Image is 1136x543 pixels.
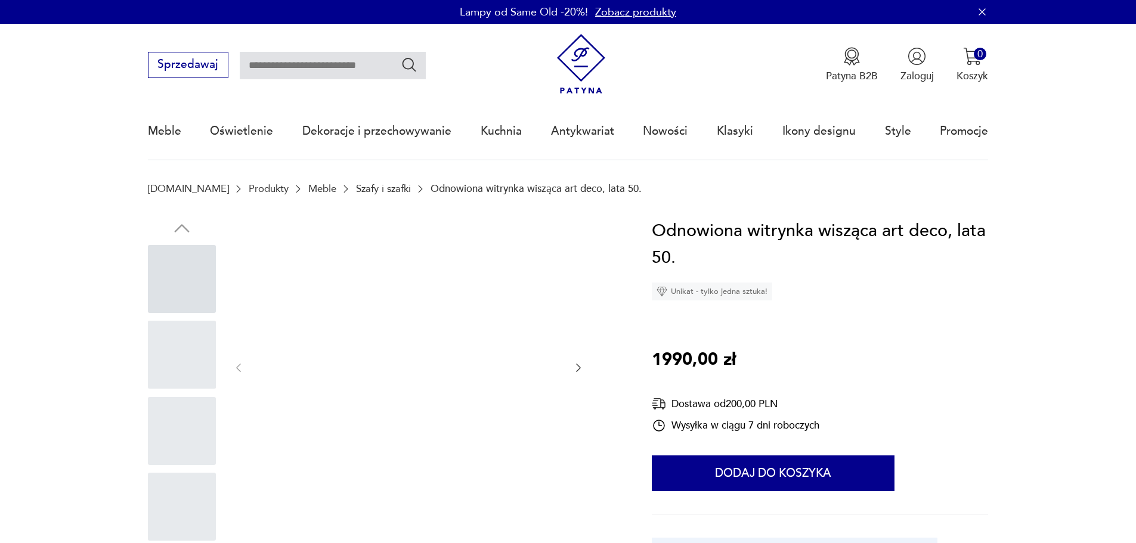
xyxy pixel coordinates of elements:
a: Kuchnia [481,104,522,159]
img: Ikona medalu [843,47,861,66]
div: Dostawa od 200,00 PLN [652,396,819,411]
a: Szafy i szafki [356,183,411,194]
a: Style [885,104,911,159]
p: Patyna B2B [826,69,878,83]
img: Ikonka użytkownika [908,47,926,66]
a: Dekoracje i przechowywanie [302,104,451,159]
button: Patyna B2B [826,47,878,83]
button: Zaloguj [900,47,934,83]
a: Ikony designu [782,104,856,159]
button: Dodaj do koszyka [652,455,894,491]
button: Sprzedawaj [148,52,228,78]
a: Zobacz produkty [595,5,676,20]
button: 0Koszyk [957,47,988,83]
p: Lampy od Same Old -20%! [460,5,588,20]
p: Odnowiona witrynka wisząca art deco, lata 50. [431,183,642,194]
img: Zdjęcie produktu Odnowiona witrynka wisząca art deco, lata 50. [259,218,558,516]
div: 0 [974,48,986,60]
a: Promocje [940,104,988,159]
img: Ikona koszyka [963,47,982,66]
a: [DOMAIN_NAME] [148,183,229,194]
img: Ikona diamentu [657,286,667,297]
a: Antykwariat [551,104,614,159]
p: 1990,00 zł [652,346,736,374]
a: Sprzedawaj [148,61,228,70]
a: Ikona medaluPatyna B2B [826,47,878,83]
img: Ikona dostawy [652,396,666,411]
a: Produkty [249,183,289,194]
a: Meble [308,183,336,194]
a: Meble [148,104,181,159]
p: Koszyk [957,69,988,83]
div: Wysyłka w ciągu 7 dni roboczych [652,418,819,433]
a: Klasyki [717,104,753,159]
div: Unikat - tylko jedna sztuka! [652,283,772,300]
img: Patyna - sklep z meblami i dekoracjami vintage [551,34,611,94]
a: Nowości [643,104,688,159]
button: Szukaj [401,56,418,73]
h1: Odnowiona witrynka wisząca art deco, lata 50. [652,218,988,272]
a: Oświetlenie [210,104,273,159]
p: Zaloguj [900,69,934,83]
